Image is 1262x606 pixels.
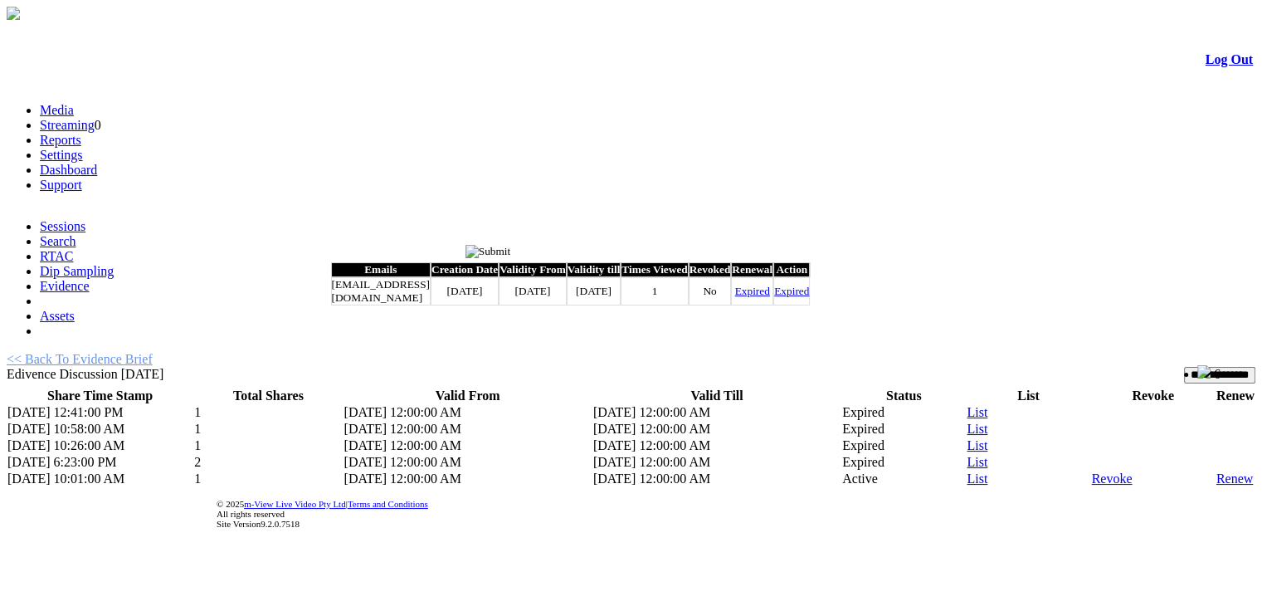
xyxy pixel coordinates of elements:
[331,277,431,305] td: [EMAIL_ADDRESS][DOMAIN_NAME]
[731,262,773,277] th: Renewal
[773,262,810,277] th: Action
[431,277,499,305] td: [DATE]
[327,245,465,258] span: List of Shared Evidence Brief
[689,262,732,277] th: Revoked
[465,245,511,258] input: Submit
[499,277,567,305] td: [DATE]
[567,262,621,277] th: Validity till
[567,277,621,305] td: [DATE]
[735,285,770,297] a: Expired
[431,262,499,277] th: Creation Date
[621,277,688,305] td: 1
[499,262,567,277] th: Validity From
[621,262,688,277] th: Times Viewed
[774,285,809,297] a: Expired
[689,277,732,305] td: No
[331,262,431,277] th: Emails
